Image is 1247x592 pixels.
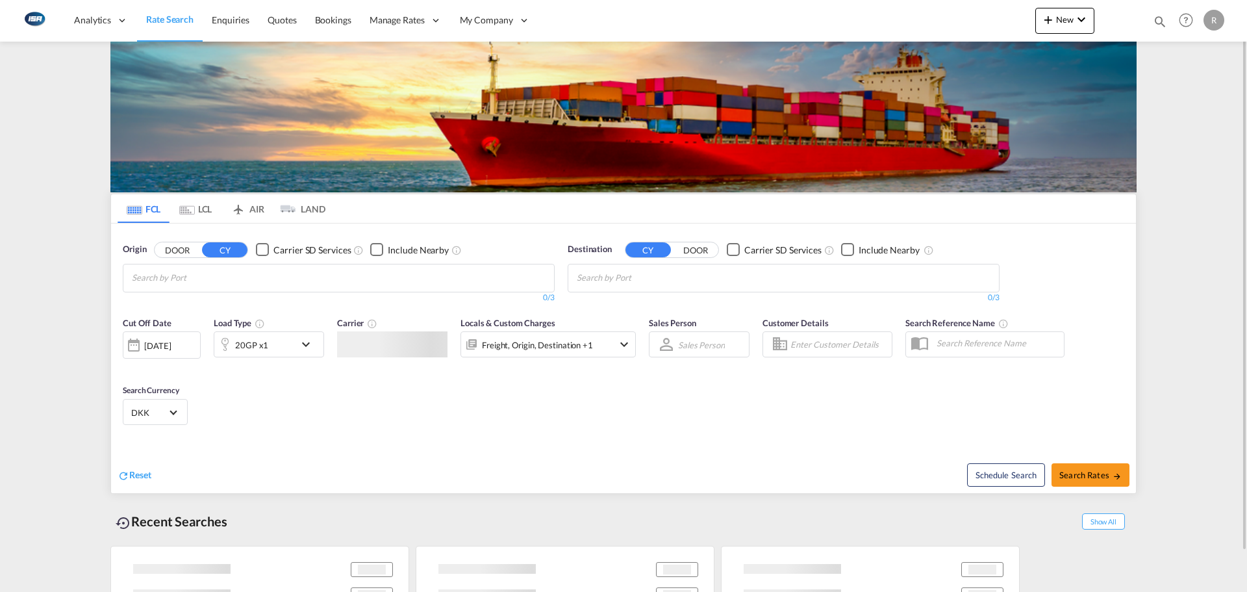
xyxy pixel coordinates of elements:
span: Locals & Custom Charges [460,318,555,328]
div: Recent Searches [110,507,233,536]
div: Help [1175,9,1203,32]
md-checkbox: Checkbox No Ink [841,243,920,257]
md-datepicker: Select [123,357,132,375]
md-checkbox: Checkbox No Ink [727,243,822,257]
div: icon-magnify [1153,14,1167,34]
md-icon: Unchecked: Search for CY (Container Yard) services for all selected carriers.Checked : Search for... [824,245,835,255]
div: 20GP x1 [235,336,268,354]
span: Show All [1082,513,1125,530]
img: 1aa151c0c08011ec8d6f413816f9a227.png [19,6,49,35]
span: Enquiries [212,14,249,25]
span: Rate Search [146,14,194,25]
md-tab-item: LCL [170,194,221,223]
button: CY [202,242,247,257]
md-select: Sales Person [677,335,726,354]
md-icon: Unchecked: Ignores neighbouring ports when fetching rates.Checked : Includes neighbouring ports w... [924,245,934,255]
md-icon: The selected Trucker/Carrierwill be displayed in the rate results If the rates are from another f... [367,318,377,329]
md-icon: Unchecked: Search for CY (Container Yard) services for all selected carriers.Checked : Search for... [353,245,364,255]
div: 20GP x1icon-chevron-down [214,331,324,357]
div: R [1203,10,1224,31]
span: Customer Details [762,318,828,328]
span: Search Rates [1059,470,1122,480]
button: Search Ratesicon-arrow-right [1052,463,1129,487]
md-icon: icon-plus 400-fg [1040,12,1056,27]
md-icon: icon-chevron-down [616,337,632,352]
span: Quotes [268,14,296,25]
input: Chips input. [577,268,700,289]
div: Carrier SD Services [273,244,351,257]
span: Load Type [214,318,265,328]
span: Carrier [337,318,377,328]
div: 0/3 [123,292,555,303]
button: icon-plus 400-fgNewicon-chevron-down [1035,8,1094,34]
md-chips-wrap: Chips container with autocompletion. Enter the text area, type text to search, and then use the u... [130,264,260,289]
md-icon: icon-chevron-down [298,337,320,352]
div: 0/3 [568,292,1000,303]
md-icon: icon-information-outline [255,318,265,329]
md-icon: icon-magnify [1153,14,1167,29]
span: Destination [568,243,612,256]
div: [DATE] [123,331,201,359]
div: [DATE] [144,340,171,352]
input: Enter Customer Details [790,335,888,354]
span: DKK [131,407,168,418]
button: CY [625,242,671,257]
span: Search Currency [123,385,179,395]
div: Include Nearby [388,244,449,257]
md-select: Select Currency: kr DKKDenmark Krone [130,403,181,422]
md-checkbox: Checkbox No Ink [256,243,351,257]
md-icon: icon-arrow-right [1113,472,1122,481]
div: icon-refreshReset [118,469,151,483]
span: Manage Rates [370,14,425,27]
img: LCL+%26+FCL+BACKGROUND.png [110,42,1137,192]
md-icon: icon-chevron-down [1074,12,1089,27]
md-tab-item: LAND [273,194,325,223]
div: Include Nearby [859,244,920,257]
md-icon: icon-backup-restore [116,515,131,531]
div: Freight Origin Destination Factory Stuffing [482,336,593,354]
input: Search Reference Name [930,333,1064,353]
span: Help [1175,9,1197,31]
input: Chips input. [132,268,255,289]
md-pagination-wrapper: Use the left and right arrow keys to navigate between tabs [118,194,325,223]
md-checkbox: Checkbox No Ink [370,243,449,257]
span: Analytics [74,14,111,27]
md-icon: icon-airplane [231,201,246,211]
span: Sales Person [649,318,696,328]
md-tab-item: AIR [221,194,273,223]
div: Carrier SD Services [744,244,822,257]
button: DOOR [673,242,718,257]
md-tab-item: FCL [118,194,170,223]
div: Freight Origin Destination Factory Stuffingicon-chevron-down [460,331,636,357]
md-icon: icon-refresh [118,470,129,482]
div: OriginDOOR CY Checkbox No InkUnchecked: Search for CY (Container Yard) services for all selected ... [111,224,1136,493]
span: Reset [129,469,151,480]
span: New [1040,14,1089,25]
button: Note: By default Schedule search will only considerorigin ports, destination ports and cut off da... [967,463,1045,487]
span: Bookings [315,14,351,25]
span: Cut Off Date [123,318,171,328]
md-chips-wrap: Chips container with autocompletion. Enter the text area, type text to search, and then use the u... [575,264,705,289]
button: DOOR [155,242,200,257]
span: Search Reference Name [905,318,1009,328]
span: Origin [123,243,146,256]
md-icon: Your search will be saved by the below given name [998,318,1009,329]
md-icon: Unchecked: Ignores neighbouring ports when fetching rates.Checked : Includes neighbouring ports w... [451,245,462,255]
span: My Company [460,14,513,27]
